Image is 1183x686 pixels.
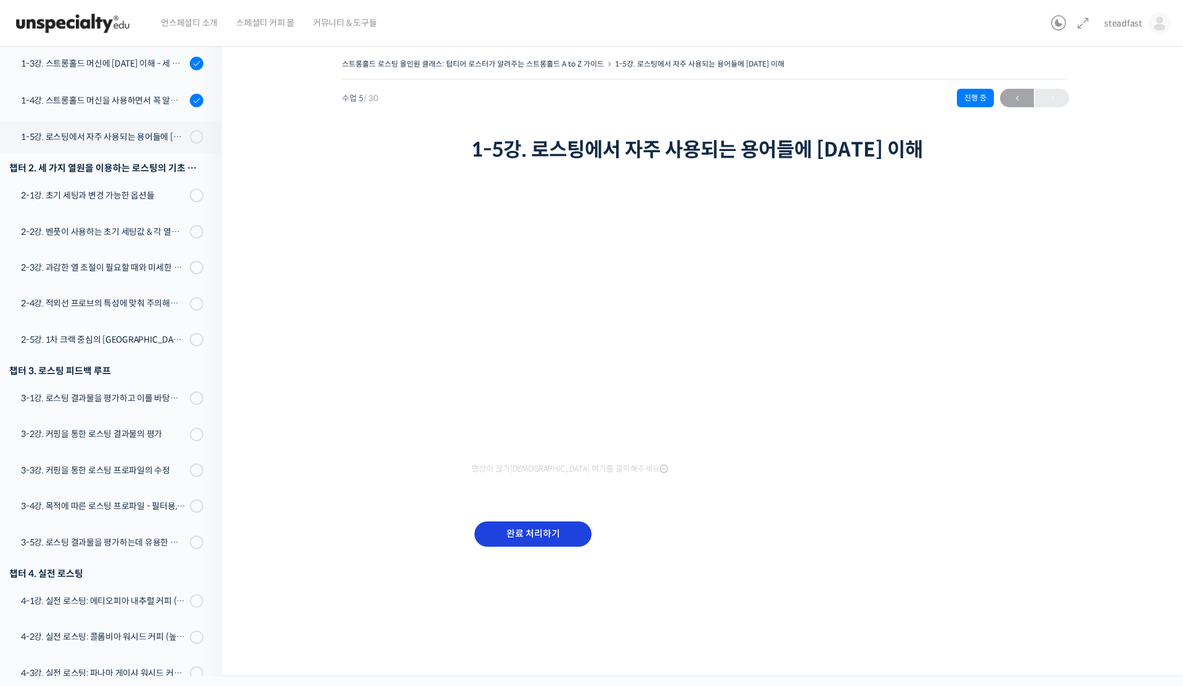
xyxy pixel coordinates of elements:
div: 1-4강. 스트롱홀드 머신을 사용하면서 꼭 알고 있어야 할 유의사항 [21,94,186,107]
div: 2-3강. 과감한 열 조절이 필요할 때와 미세한 열 조절이 필요할 때 [21,261,186,274]
a: 홈 [4,391,81,422]
div: 1-5강. 로스팅에서 자주 사용되는 용어들에 [DATE] 이해 [21,130,186,144]
span: 홈 [39,409,46,419]
div: 1-3강. 스트롱홀드 머신에 [DATE] 이해 - 세 가지 열원이 만들어내는 변화 [21,57,186,70]
span: 영상이 끊기[DEMOGRAPHIC_DATA] 여기를 클릭해주세요 [471,464,668,474]
span: 대화 [113,410,128,420]
div: 4-3강. 실전 로스팅: 파나마 게이샤 워시드 커피 (플레이버 프로파일이 로스팅하기 까다로운 경우) [21,666,186,680]
span: 설정 [190,409,205,419]
a: 1-5강. 로스팅에서 자주 사용되는 용어들에 [DATE] 이해 [615,59,784,68]
span: / 30 [364,93,378,104]
div: 3-2강. 커핑을 통한 로스팅 결과물의 평가 [21,427,186,441]
span: ← [1000,90,1034,107]
div: 진행 중 [957,89,994,107]
a: 설정 [159,391,237,422]
div: 4-1강. 실전 로스팅: 에티오피아 내추럴 커피 (당분이 많이 포함되어 있고 색이 고르지 않은 경우) [21,594,186,608]
div: 3-5강. 로스팅 결과물을 평가하는데 유용한 팁들 - 연수를 활용한 커핑, 커핑용 분쇄도 찾기, 로스트 레벨에 따른 QC 등 [21,536,186,549]
div: 3-3강. 커핑을 통한 로스팅 프로파일의 수정 [21,463,186,477]
span: steadfast [1104,18,1142,29]
div: 2-1강. 초기 세팅과 변경 가능한 옵션들 [21,189,186,202]
div: 3-1강. 로스팅 결과물을 평가하고 이를 바탕으로 프로파일을 설계하는 방법 [21,391,186,405]
div: 챕터 3. 로스팅 피드백 루프 [9,362,203,379]
a: ←이전 [1000,89,1034,107]
div: 챕터 2. 세 가지 열원을 이용하는 로스팅의 기초 설계 [9,160,203,176]
a: 대화 [81,391,159,422]
div: 3-4강. 목적에 따른 로스팅 프로파일 - 필터용, 에스프레소용 [21,499,186,513]
div: 챕터 4. 실전 로스팅 [9,565,203,582]
h1: 1-5강. 로스팅에서 자주 사용되는 용어들에 [DATE] 이해 [471,138,940,161]
input: 완료 처리하기 [474,521,591,547]
div: 2-4강. 적외선 프로브의 특성에 맞춰 주의해야 할 점들 [21,296,186,310]
a: 스트롱홀드 로스팅 올인원 클래스: 탑티어 로스터가 알려주는 스트롱홀드 A to Z 가이드 [342,59,604,68]
div: 4-2강. 실전 로스팅: 콜롬비아 워시드 커피 (높은 밀도와 수분율 때문에 1차 크랙에서 많은 수분을 방출하는 경우) [21,630,186,643]
div: 2-2강. 벤풋이 사용하는 초기 세팅값 & 각 열원이 하는 역할 [21,225,186,239]
div: 2-5강. 1차 크랙 중심의 [GEOGRAPHIC_DATA]에 관하여 [21,333,186,346]
span: 수업 5 [342,94,378,102]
